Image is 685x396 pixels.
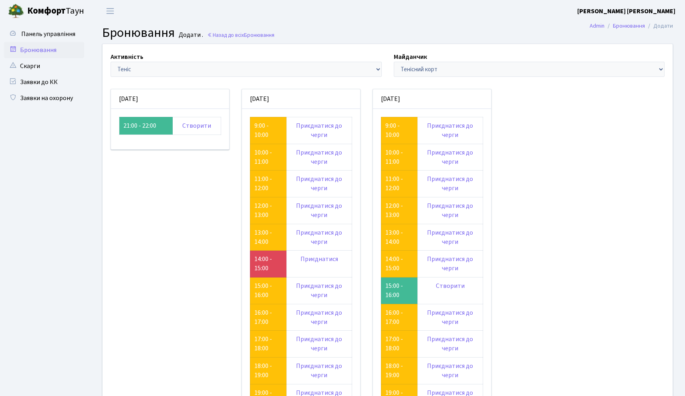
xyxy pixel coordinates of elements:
nav: breadcrumb [578,18,685,34]
a: Створити [436,281,465,290]
a: [PERSON_NAME] [PERSON_NAME] [577,6,675,16]
a: Приєднатися до черги [296,121,342,139]
a: 10:00 - 11:00 [385,148,403,166]
td: 15:00 - 16:00 [381,277,417,304]
a: Приєднатися до черги [427,201,473,219]
b: Комфорт [27,4,66,17]
a: 18:00 - 19:00 [385,362,403,380]
a: 10:00 - 11:00 [254,148,272,166]
a: Заявки на охорону [4,90,84,106]
a: 11:00 - 12:00 [385,175,403,193]
a: 12:00 - 13:00 [385,201,403,219]
span: Панель управління [21,30,75,38]
a: 14:00 - 15:00 [254,255,272,273]
b: [PERSON_NAME] [PERSON_NAME] [577,7,675,16]
a: 15:00 - 16:00 [254,281,272,300]
a: 16:00 - 17:00 [385,308,403,326]
a: 11:00 - 12:00 [254,175,272,193]
a: Приєднатися до черги [296,308,342,326]
a: Приєднатися до черги [427,362,473,380]
a: Приєднатися [300,255,338,263]
a: Приєднатися до черги [296,281,342,300]
a: 17:00 - 18:00 [254,335,272,353]
li: Додати [645,22,673,30]
td: 21:00 - 22:00 [119,117,173,135]
a: Приєднатися до черги [296,362,342,380]
a: 9:00 - 10:00 [385,121,400,139]
label: Активність [111,52,143,62]
a: 13:00 - 14:00 [254,228,272,246]
a: Бронювання [4,42,84,58]
a: 12:00 - 13:00 [254,201,272,219]
a: Приєднатися до черги [427,175,473,193]
a: Приєднатися до черги [427,335,473,353]
a: Приєднатися до черги [296,228,342,246]
a: 9:00 - 10:00 [254,121,269,139]
div: [DATE] [373,89,491,109]
a: Приєднатися до черги [427,148,473,166]
small: Додати . [177,31,203,39]
a: Приєднатися до черги [427,228,473,246]
a: Приєднатися до черги [296,175,342,193]
a: Панель управління [4,26,84,42]
a: Приєднатися до черги [427,255,473,273]
div: [DATE] [111,89,229,109]
a: 14:00 - 15:00 [385,255,403,273]
a: Назад до всіхБронювання [207,31,274,39]
a: Скарги [4,58,84,74]
a: Бронювання [613,22,645,30]
a: 17:00 - 18:00 [385,335,403,353]
a: Admin [590,22,604,30]
a: 13:00 - 14:00 [385,228,403,246]
a: Приєднатися до черги [296,148,342,166]
span: Бронювання [102,24,175,42]
span: Таун [27,4,84,18]
a: 16:00 - 17:00 [254,308,272,326]
a: Приєднатися до черги [296,335,342,353]
button: Переключити навігацію [100,4,120,18]
span: Бронювання [244,31,274,39]
div: [DATE] [242,89,360,109]
a: Приєднатися до черги [427,121,473,139]
label: Майданчик [394,52,427,62]
a: 18:00 - 19:00 [254,362,272,380]
a: Приєднатися до черги [296,201,342,219]
a: Заявки до КК [4,74,84,90]
img: logo.png [8,3,24,19]
a: Приєднатися до черги [427,308,473,326]
a: Створити [182,121,211,130]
